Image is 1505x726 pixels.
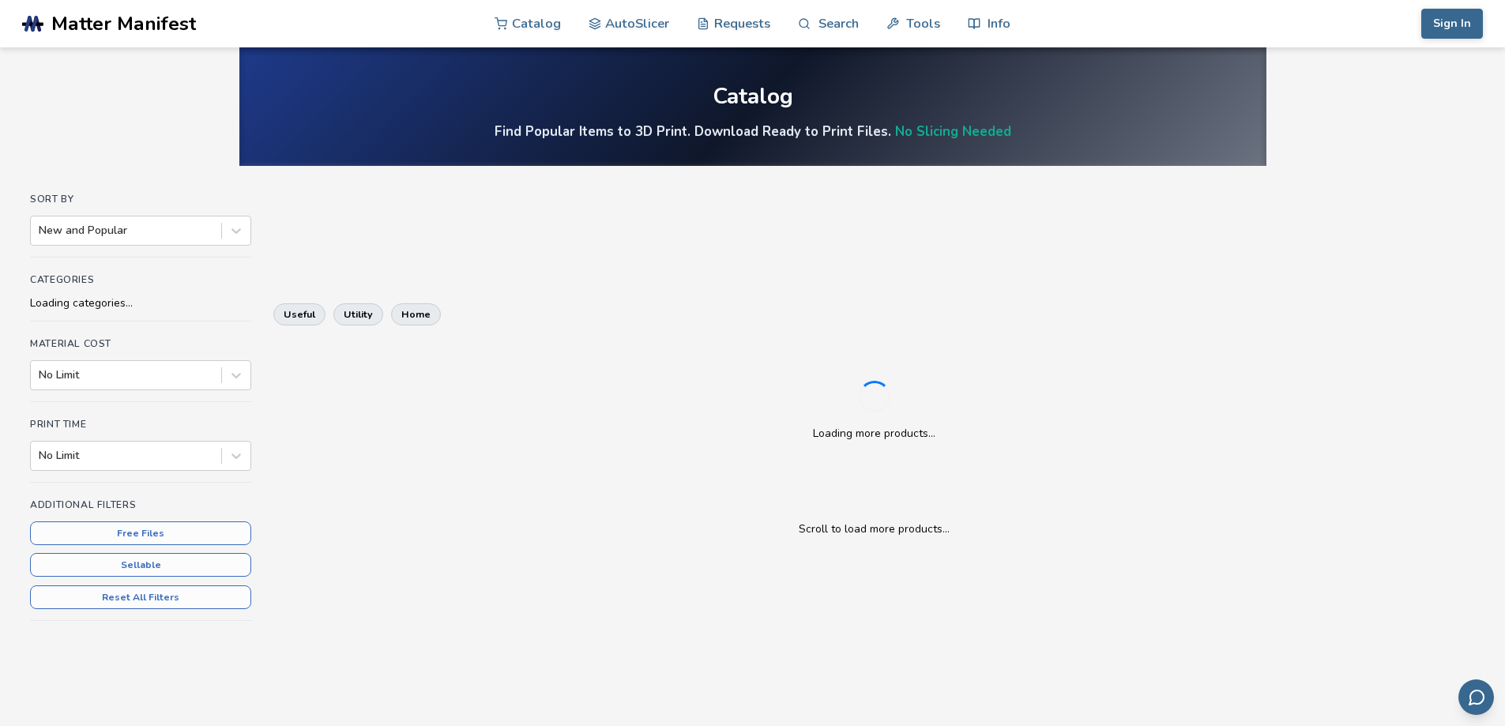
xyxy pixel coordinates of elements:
button: Sellable [30,553,251,577]
button: Send feedback via email [1458,679,1494,715]
input: No Limit [39,369,42,382]
p: Scroll to load more products... [289,521,1459,537]
button: home [391,303,441,325]
h4: Additional Filters [30,499,251,510]
p: Loading more products... [813,425,935,442]
h4: Sort By [30,194,251,205]
input: New and Popular [39,224,42,237]
div: Catalog [713,85,793,109]
h4: Categories [30,274,251,285]
input: No Limit [39,450,42,462]
button: Sign In [1421,9,1483,39]
button: useful [273,303,325,325]
button: Reset All Filters [30,585,251,609]
div: Loading categories... [30,297,251,310]
h4: Print Time [30,419,251,430]
button: Free Files [30,521,251,545]
span: Matter Manifest [51,13,196,35]
h4: Material Cost [30,338,251,349]
h4: Find Popular Items to 3D Print. Download Ready to Print Files. [495,122,1011,141]
a: No Slicing Needed [895,122,1011,141]
button: utility [333,303,383,325]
